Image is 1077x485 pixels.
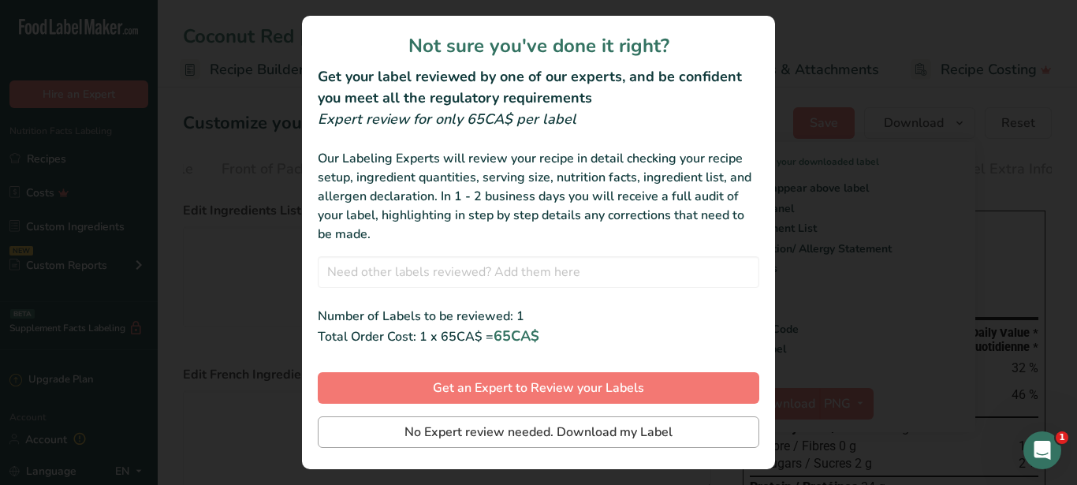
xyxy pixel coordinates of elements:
[318,372,759,404] button: Get an Expert to Review your Labels
[1056,431,1068,444] span: 1
[318,109,759,130] div: Expert review for only 65CA$ per label
[318,416,759,448] button: No Expert review needed. Download my Label
[1023,431,1061,469] iframe: Intercom live chat
[318,66,759,109] h2: Get your label reviewed by one of our experts, and be confident you meet all the regulatory requi...
[318,149,759,244] div: Our Labeling Experts will review your recipe in detail checking your recipe setup, ingredient qua...
[318,307,759,326] div: Number of Labels to be reviewed: 1
[494,326,539,345] span: 65CA$
[318,32,759,60] h1: Not sure you've done it right?
[404,423,673,442] span: No Expert review needed. Download my Label
[318,326,759,347] div: Total Order Cost: 1 x 65CA$ =
[433,379,644,397] span: Get an Expert to Review your Labels
[318,256,759,288] input: Need other labels reviewed? Add them here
